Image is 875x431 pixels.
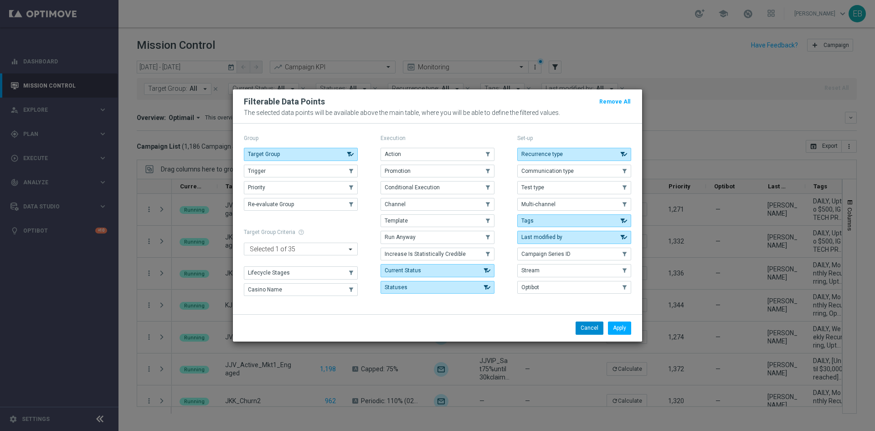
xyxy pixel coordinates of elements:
span: Promotion [385,168,411,174]
button: Template [381,214,494,227]
button: Current Status [381,264,494,277]
button: Last modified by [517,231,631,244]
button: Statuses [381,281,494,294]
button: Multi-channel [517,198,631,211]
button: Cancel [576,322,603,334]
span: Selected 1 of 35 [247,245,298,253]
span: Template [385,218,408,224]
span: Campaign Series ID [521,251,571,257]
span: Action [385,151,401,157]
span: Conditional Execution [385,184,440,191]
button: Conditional Execution [381,181,494,194]
button: Tags [517,214,631,227]
button: Target Group [244,148,358,161]
span: Priority [248,184,265,191]
p: The selected data points will be available above the main table, where you will be able to define... [244,109,631,116]
button: Remove All [598,97,631,107]
button: Lifecycle Stages [244,266,358,279]
ng-select: Casino Name [244,243,358,255]
button: Campaign Series ID [517,248,631,260]
button: Casino Name [244,283,358,296]
button: Recurrence type [517,148,631,161]
span: Optibot [521,284,539,291]
button: Trigger [244,165,358,177]
span: Re-evaluate Group [248,201,294,208]
span: Last modified by [521,234,562,240]
span: Recurrence type [521,151,563,157]
button: Priority [244,181,358,194]
span: Increase Is Statistically Credible [385,251,466,257]
span: Statuses [385,284,407,291]
span: Channel [385,201,406,208]
button: Apply [608,322,631,334]
button: Action [381,148,494,161]
span: help_outline [298,229,304,235]
h2: Filterable Data Points [244,96,325,107]
button: Optibot [517,281,631,294]
span: Run Anyway [385,234,416,240]
button: Re-evaluate Group [244,198,358,211]
span: Test type [521,184,544,191]
span: Target Group [248,151,280,157]
button: Increase Is Statistically Credible [381,248,494,260]
button: Communication type [517,165,631,177]
span: Tags [521,218,534,224]
p: Set-up [517,135,631,142]
p: Group [244,135,358,142]
span: Multi-channel [521,201,556,208]
span: Current Status [385,267,421,274]
span: Trigger [248,168,266,174]
span: Communication type [521,168,574,174]
button: Test type [517,181,631,194]
span: Stream [521,267,540,274]
h1: Target Group Criteria [244,229,358,235]
button: Promotion [381,165,494,177]
p: Execution [381,135,494,142]
button: Stream [517,264,631,277]
button: Run Anyway [381,231,494,244]
button: Channel [381,198,494,211]
span: Lifecycle Stages [248,270,290,276]
span: Casino Name [248,286,282,293]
